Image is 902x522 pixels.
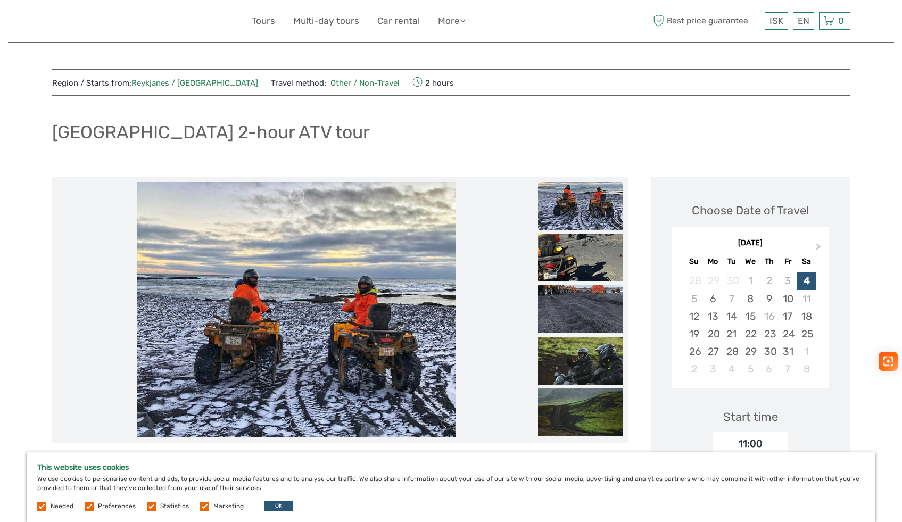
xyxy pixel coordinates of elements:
[213,502,244,511] label: Marketing
[722,272,741,289] div: Not available Tuesday, September 30th, 2025
[51,502,73,511] label: Needed
[15,19,120,27] p: We're away right now. Please check back later!
[704,360,722,378] div: Choose Monday, November 3rd, 2025
[741,290,759,308] div: Choose Wednesday, October 8th, 2025
[137,182,455,437] img: 4f4a40c3805e4fe6bd363c7f21aa61c0_main_slider.jpeg
[264,501,293,511] button: OK
[722,254,741,269] div: Tu
[326,78,400,88] a: Other / Non-Travel
[722,290,741,308] div: Not available Tuesday, October 7th, 2025
[779,290,797,308] div: Choose Friday, October 10th, 2025
[811,241,828,258] button: Next Month
[741,343,759,360] div: Choose Wednesday, October 29th, 2025
[760,325,779,343] div: Choose Thursday, October 23rd, 2025
[438,13,466,29] a: More
[685,325,704,343] div: Choose Sunday, October 19th, 2025
[651,12,762,30] span: Best price guarantee
[252,13,275,29] a: Tours
[713,432,788,456] div: 11:00
[779,254,797,269] div: Fr
[685,343,704,360] div: Choose Sunday, October 26th, 2025
[52,78,258,89] span: Region / Starts from:
[685,272,704,289] div: Not available Sunday, September 28th, 2025
[692,202,809,219] div: Choose Date of Travel
[704,343,722,360] div: Choose Monday, October 27th, 2025
[722,343,741,360] div: Choose Tuesday, October 28th, 2025
[672,238,829,249] div: [DATE]
[160,502,189,511] label: Statistics
[741,254,759,269] div: We
[779,360,797,378] div: Choose Friday, November 7th, 2025
[837,15,846,26] span: 0
[675,272,825,378] div: month 2025-10
[704,272,722,289] div: Not available Monday, September 29th, 2025
[685,254,704,269] div: Su
[779,308,797,325] div: Choose Friday, October 17th, 2025
[797,254,816,269] div: Sa
[131,78,258,88] a: Reykjanes / [GEOGRAPHIC_DATA]
[722,308,741,325] div: Choose Tuesday, October 14th, 2025
[760,290,779,308] div: Choose Thursday, October 9th, 2025
[538,182,623,230] img: 4f4a40c3805e4fe6bd363c7f21aa61c0_slider_thumbnail.jpeg
[122,16,135,29] button: Open LiveChat chat widget
[377,13,420,29] a: Car rental
[538,337,623,385] img: dda1c92f923a401cabbc8cdf41b43ea8_slider_thumbnail.jpeg
[722,325,741,343] div: Choose Tuesday, October 21st, 2025
[797,290,816,308] div: Not available Saturday, October 11th, 2025
[27,452,875,522] div: We use cookies to personalise content and ads, to provide social media features and to analyse ou...
[704,254,722,269] div: Mo
[760,272,779,289] div: Not available Thursday, October 2nd, 2025
[741,325,759,343] div: Choose Wednesday, October 22nd, 2025
[704,290,722,308] div: Choose Monday, October 6th, 2025
[685,308,704,325] div: Choose Sunday, October 12th, 2025
[37,463,865,472] h5: This website uses cookies
[685,360,704,378] div: Choose Sunday, November 2nd, 2025
[769,15,783,26] span: ISK
[538,234,623,281] img: e113e50b88e84ae290bf7c0d974338c5_slider_thumbnail.jpeg
[704,325,722,343] div: Choose Monday, October 20th, 2025
[760,254,779,269] div: Th
[722,360,741,378] div: Choose Tuesday, November 4th, 2025
[741,272,759,289] div: Not available Wednesday, October 1st, 2025
[779,325,797,343] div: Choose Friday, October 24th, 2025
[52,8,106,34] img: 632-1a1f61c2-ab70-46c5-a88f-57c82c74ba0d_logo_small.jpg
[704,308,722,325] div: Choose Monday, October 13th, 2025
[52,121,370,143] h1: [GEOGRAPHIC_DATA] 2-hour ATV tour
[797,308,816,325] div: Choose Saturday, October 18th, 2025
[760,308,779,325] div: Not available Thursday, October 16th, 2025
[412,75,454,90] span: 2 hours
[760,360,779,378] div: Choose Thursday, November 6th, 2025
[779,272,797,289] div: Not available Friday, October 3rd, 2025
[779,343,797,360] div: Choose Friday, October 31st, 2025
[685,290,704,308] div: Not available Sunday, October 5th, 2025
[797,343,816,360] div: Choose Saturday, November 1st, 2025
[293,13,359,29] a: Multi-day tours
[741,360,759,378] div: Choose Wednesday, November 5th, 2025
[271,75,400,90] span: Travel method:
[760,343,779,360] div: Choose Thursday, October 30th, 2025
[741,308,759,325] div: Choose Wednesday, October 15th, 2025
[723,409,778,425] div: Start time
[793,12,814,30] div: EN
[538,285,623,333] img: 9c3f30a7a69f4ef0a28d1da3348dacba_slider_thumbnail.jpeg
[797,360,816,378] div: Choose Saturday, November 8th, 2025
[538,388,623,436] img: 6ce63a12180a449089a1a2924a354f80_slider_thumbnail.jpeg
[797,272,816,289] div: Choose Saturday, October 4th, 2025
[98,502,136,511] label: Preferences
[797,325,816,343] div: Choose Saturday, October 25th, 2025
